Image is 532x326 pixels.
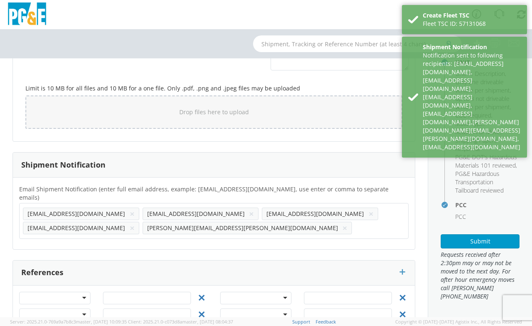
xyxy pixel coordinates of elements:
[395,318,522,325] span: Copyright © [DATE]-[DATE] Agistix Inc., All Rights Reserved
[147,210,245,218] span: [EMAIL_ADDRESS][DOMAIN_NAME]
[182,318,233,325] span: master, [DATE] 08:04:37
[423,11,521,20] div: Create Fleet TSC
[266,210,364,218] span: [EMAIL_ADDRESS][DOMAIN_NAME]
[455,213,466,221] span: PCC
[28,224,125,232] span: [EMAIL_ADDRESS][DOMAIN_NAME]
[455,202,519,208] h4: PCC
[128,318,233,325] span: Client: 2025.21.0-c073d8a
[28,210,125,218] span: [EMAIL_ADDRESS][DOMAIN_NAME]
[76,318,127,325] span: master, [DATE] 10:09:35
[423,43,521,51] div: Shipment Notification
[455,170,504,194] span: PG&E Hazardous Transportation Tailboard reviewed
[6,3,48,27] img: pge-logo-06675f144f4cfa6a6814.png
[130,223,135,233] button: ×
[441,251,519,301] span: Requests received after 2:30pm may or may not be moved to the next day. For after hour emergency ...
[455,153,517,169] span: PG&E DOT's Hazardous Materials 101 reviewed
[10,318,127,325] span: Server: 2025.21.0-769a9a7b8c3
[249,209,254,219] button: ×
[369,209,374,219] button: ×
[455,153,517,170] li: ,
[130,209,135,219] button: ×
[147,224,338,232] span: [PERSON_NAME][EMAIL_ADDRESS][PERSON_NAME][DOMAIN_NAME]
[292,318,310,325] a: Support
[441,234,519,248] button: Submit
[19,185,389,201] span: Email Shipment Notification (enter full email address, example: jdoe01@agistix.com, use enter or ...
[423,51,521,151] div: Notification sent to following recipients: [EMAIL_ADDRESS][DOMAIN_NAME],[EMAIL_ADDRESS][DOMAIN_NA...
[253,35,462,52] input: Shipment, Tracking or Reference Number (at least 4 chars)
[179,108,249,116] span: Drop files here to upload
[342,223,347,233] button: ×
[25,85,402,91] h5: Limit is 10 MB for all files and 10 MB for a one file. Only .pdf, .png and .jpeg files may be upl...
[21,268,63,277] h3: References
[316,318,336,325] a: Feedback
[21,161,105,169] h3: Shipment Notification
[423,20,521,28] div: Fleet TSC ID: 57131068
